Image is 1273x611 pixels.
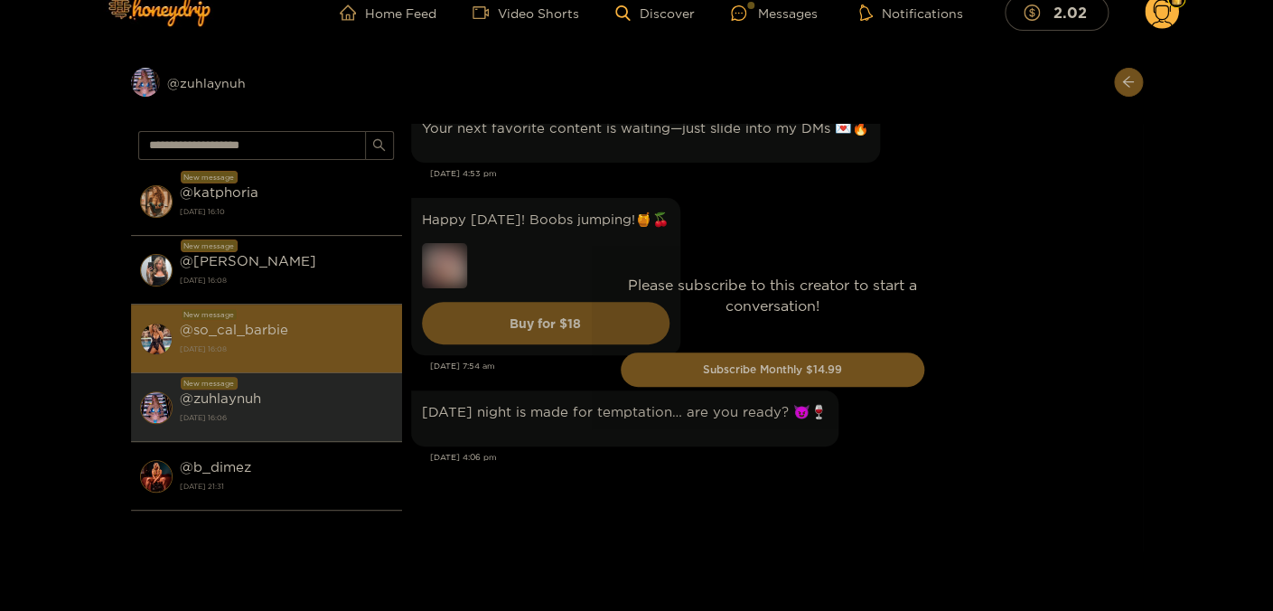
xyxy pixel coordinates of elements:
a: Video Shorts [473,5,579,21]
a: Home Feed [340,5,436,21]
p: Please subscribe to this creator to start a conversation! [621,275,924,316]
strong: [DATE] 21:31 [180,478,393,494]
span: search [372,138,386,154]
strong: [DATE] 16:08 [180,341,393,357]
img: conversation [140,323,173,355]
div: @zuhlaynuh [131,68,402,97]
img: conversation [140,391,173,424]
strong: @ b_dimez [180,459,251,475]
strong: [DATE] 16:08 [180,272,393,288]
img: conversation [140,185,173,218]
strong: @ so_cal_barbie [180,322,288,337]
span: home [340,5,365,21]
div: New message [181,240,238,252]
strong: @ zuhlaynuh [180,390,261,406]
strong: @ [PERSON_NAME] [180,253,316,268]
button: Subscribe Monthly $14.99 [621,352,924,387]
strong: [DATE] 16:06 [180,409,393,426]
span: dollar [1024,5,1049,21]
mark: 2.02 [1051,3,1090,22]
span: video-camera [473,5,498,21]
a: Discover [615,5,694,21]
button: Notifications [854,4,969,22]
strong: [DATE] 16:10 [180,203,393,220]
div: Messages [731,3,818,23]
button: search [365,131,394,160]
span: arrow-left [1121,75,1135,90]
img: conversation [140,460,173,493]
strong: @ katphoria [180,184,258,200]
div: New message [181,171,238,183]
div: New message [181,377,238,390]
img: conversation [140,254,173,287]
div: New message [181,308,238,321]
button: arrow-left [1114,68,1143,97]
